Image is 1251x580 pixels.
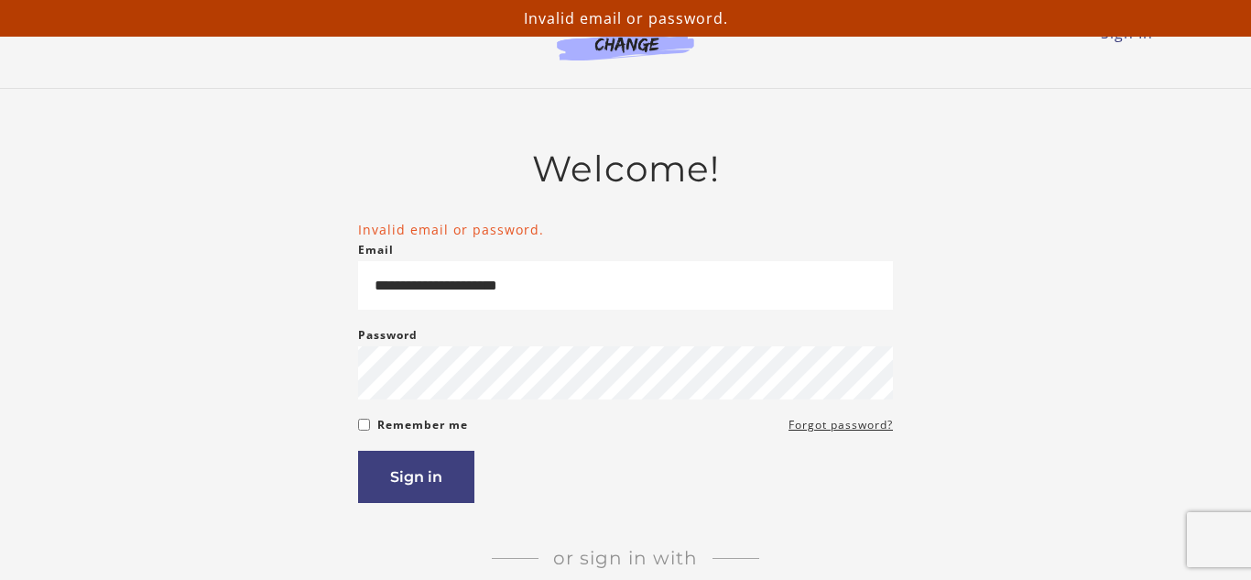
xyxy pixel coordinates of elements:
[538,18,713,60] img: Agents of Change Logo
[7,7,1244,29] p: Invalid email or password.
[358,451,474,503] button: Sign in
[358,239,394,261] label: Email
[789,414,893,436] a: Forgot password?
[538,547,713,569] span: Or sign in with
[358,220,893,239] li: Invalid email or password.
[358,148,893,191] h2: Welcome!
[377,414,468,436] label: Remember me
[358,324,418,346] label: Password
